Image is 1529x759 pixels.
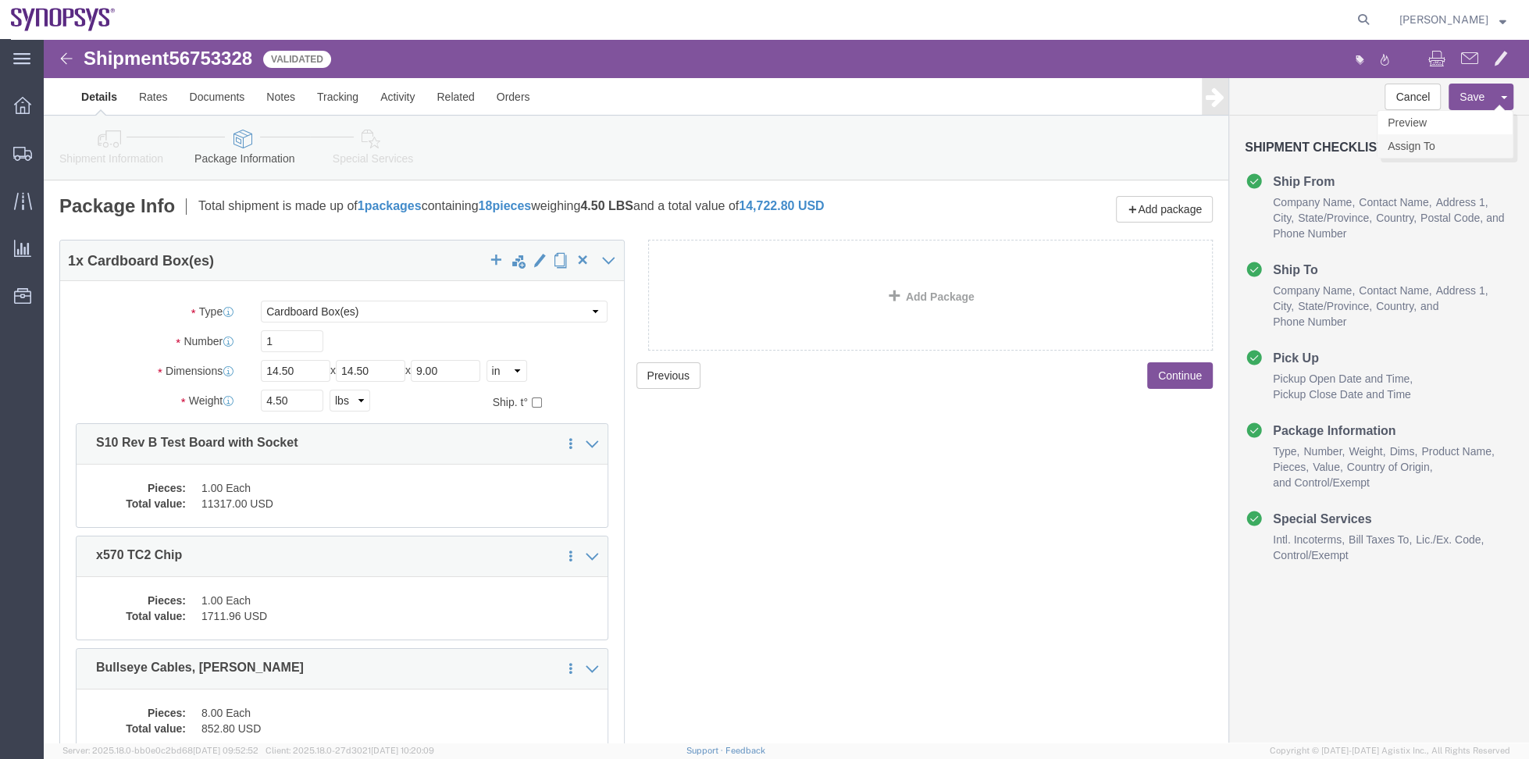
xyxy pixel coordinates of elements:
[1399,11,1488,28] span: Caleb Jackson
[1270,744,1510,757] span: Copyright © [DATE]-[DATE] Agistix Inc., All Rights Reserved
[1399,10,1507,29] button: [PERSON_NAME]
[686,746,725,755] a: Support
[11,8,116,31] img: logo
[44,39,1529,743] iframe: FS Legacy Container
[371,746,434,755] span: [DATE] 10:20:09
[193,746,258,755] span: [DATE] 09:52:52
[725,746,765,755] a: Feedback
[62,746,258,755] span: Server: 2025.18.0-bb0e0c2bd68
[266,746,434,755] span: Client: 2025.18.0-27d3021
